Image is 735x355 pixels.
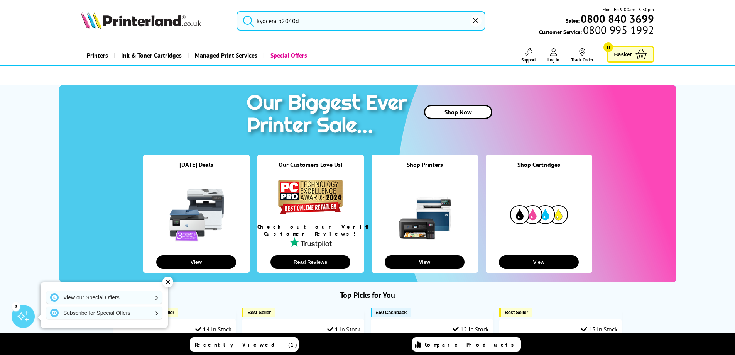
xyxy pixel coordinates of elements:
button: View [499,255,579,269]
span: Recently Viewed (1) [195,341,297,348]
div: 12 In Stock [453,325,489,333]
a: Subscribe for Special Offers [46,307,162,319]
div: Shop Cartridges [486,161,592,178]
span: 0 [603,42,613,52]
a: Support [521,48,536,63]
a: Ink & Toner Cartridges [114,46,188,65]
a: 0800 840 3699 [580,15,654,22]
a: Printers [81,46,114,65]
span: Mon - Fri 9:00am - 5:30pm [602,6,654,13]
button: £50 Cashback [371,308,411,317]
span: Sales: [566,17,580,24]
span: Best Seller [247,309,271,315]
button: View [385,255,465,269]
a: Track Order [571,48,593,63]
span: Ink & Toner Cartridges [121,46,182,65]
a: View our Special Offers [46,291,162,304]
div: Shop Printers [372,161,478,178]
span: Basket [614,49,632,59]
img: printer sale [243,85,415,146]
img: Printerland Logo [81,12,201,29]
a: Special Offers [263,46,313,65]
div: 14 In Stock [195,325,231,333]
span: 0800 995 1992 [582,26,654,34]
span: £50 Cashback [376,309,407,315]
a: Log In [547,48,559,63]
a: Basket 0 [607,46,654,63]
div: 15 In Stock [581,325,617,333]
a: Managed Print Services [188,46,263,65]
button: Read Reviews [270,255,350,269]
button: Best Seller [242,308,275,317]
a: Shop Now [424,105,492,119]
span: Customer Service: [539,26,654,36]
span: Log In [547,57,559,63]
a: Recently Viewed (1) [190,337,299,352]
b: 0800 840 3699 [581,12,654,26]
div: 1 In Stock [327,325,360,333]
a: Compare Products [412,337,521,352]
div: 2 [12,302,20,311]
div: Our Customers Love Us! [257,161,364,178]
a: Printerland Logo [81,12,227,30]
span: Compare Products [425,341,518,348]
input: Search product or [237,11,485,31]
div: ✕ [162,277,173,287]
span: Support [521,57,536,63]
span: Best Seller [505,309,528,315]
div: [DATE] Deals [143,161,250,178]
div: Check out our Verified Customer Reviews! [257,223,364,237]
button: Best Seller [499,308,532,317]
button: View [156,255,236,269]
